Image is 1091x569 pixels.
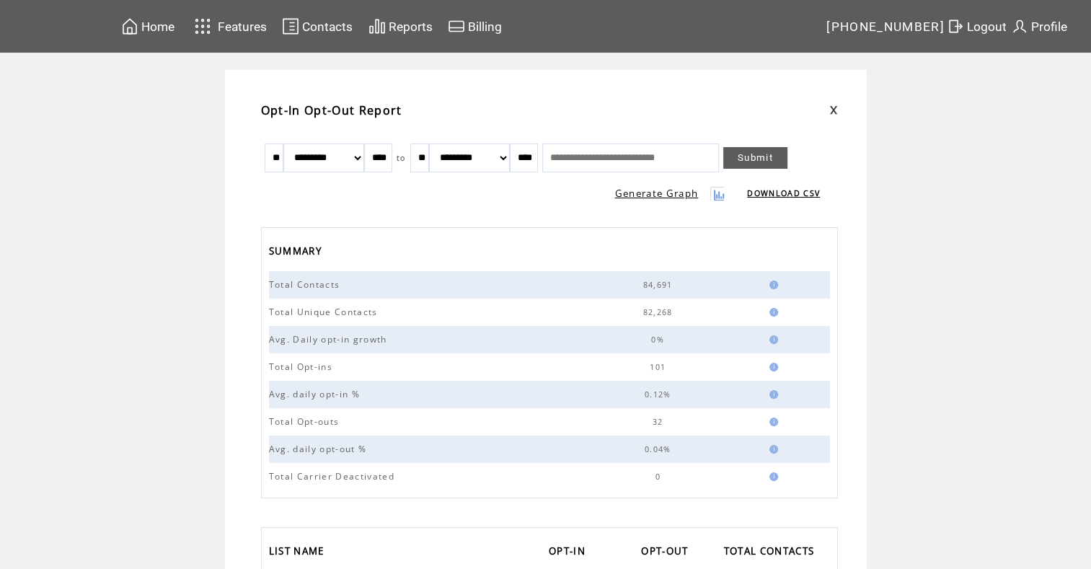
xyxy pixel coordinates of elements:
[651,335,668,345] span: 0%
[280,15,355,38] a: Contacts
[549,541,589,565] span: OPT-IN
[269,241,325,265] span: SUMMARY
[121,17,138,35] img: home.svg
[190,14,216,38] img: features.svg
[366,15,435,38] a: Reports
[261,102,402,118] span: Opt-In Opt-Out Report
[1031,19,1067,34] span: Profile
[282,17,299,35] img: contacts.svg
[141,19,175,34] span: Home
[723,147,787,169] a: Submit
[119,15,177,38] a: Home
[653,417,667,427] span: 32
[826,19,945,34] span: [PHONE_NUMBER]
[269,541,328,565] span: LIST NAME
[218,19,267,34] span: Features
[269,443,371,455] span: Avg. daily opt-out %
[549,541,593,565] a: OPT-IN
[765,335,778,344] img: help.gif
[269,306,381,318] span: Total Unique Contacts
[747,188,820,198] a: DOWNLOAD CSV
[397,153,406,163] span: to
[947,17,964,35] img: exit.svg
[269,278,344,291] span: Total Contacts
[269,388,363,400] span: Avg. daily opt-in %
[615,187,699,200] a: Generate Graph
[765,472,778,481] img: help.gif
[643,280,676,290] span: 84,691
[269,415,343,428] span: Total Opt-outs
[945,15,1009,38] a: Logout
[446,15,504,38] a: Billing
[269,333,391,345] span: Avg. Daily opt-in growth
[765,445,778,454] img: help.gif
[645,444,675,454] span: 0.04%
[269,361,336,373] span: Total Opt-ins
[650,362,669,372] span: 101
[765,281,778,289] img: help.gif
[641,541,695,565] a: OPT-OUT
[269,470,398,482] span: Total Carrier Deactivated
[645,389,675,400] span: 0.12%
[188,12,270,40] a: Features
[368,17,386,35] img: chart.svg
[448,17,465,35] img: creidtcard.svg
[765,418,778,426] img: help.gif
[641,541,692,565] span: OPT-OUT
[724,541,822,565] a: TOTAL CONTACTS
[724,541,818,565] span: TOTAL CONTACTS
[765,390,778,399] img: help.gif
[655,472,663,482] span: 0
[967,19,1007,34] span: Logout
[1009,15,1069,38] a: Profile
[468,19,502,34] span: Billing
[302,19,353,34] span: Contacts
[643,307,676,317] span: 82,268
[269,541,332,565] a: LIST NAME
[389,19,433,34] span: Reports
[765,308,778,317] img: help.gif
[1011,17,1028,35] img: profile.svg
[765,363,778,371] img: help.gif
